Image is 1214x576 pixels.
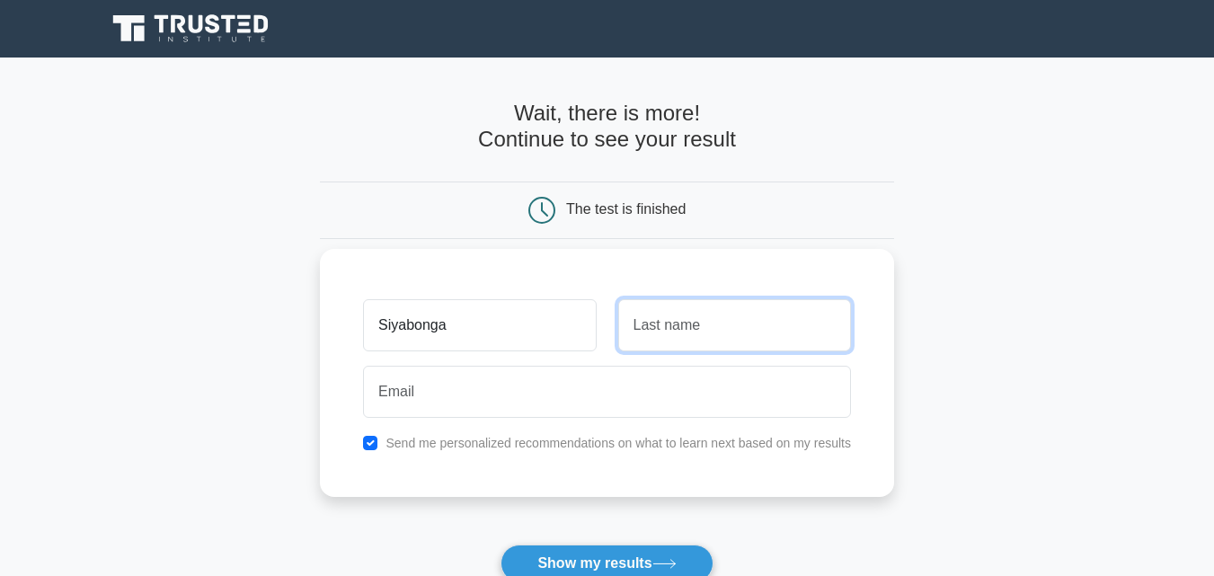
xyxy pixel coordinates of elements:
[320,101,894,153] h4: Wait, there is more! Continue to see your result
[566,201,686,217] div: The test is finished
[385,436,851,450] label: Send me personalized recommendations on what to learn next based on my results
[363,366,851,418] input: Email
[618,299,851,351] input: Last name
[363,299,596,351] input: First name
